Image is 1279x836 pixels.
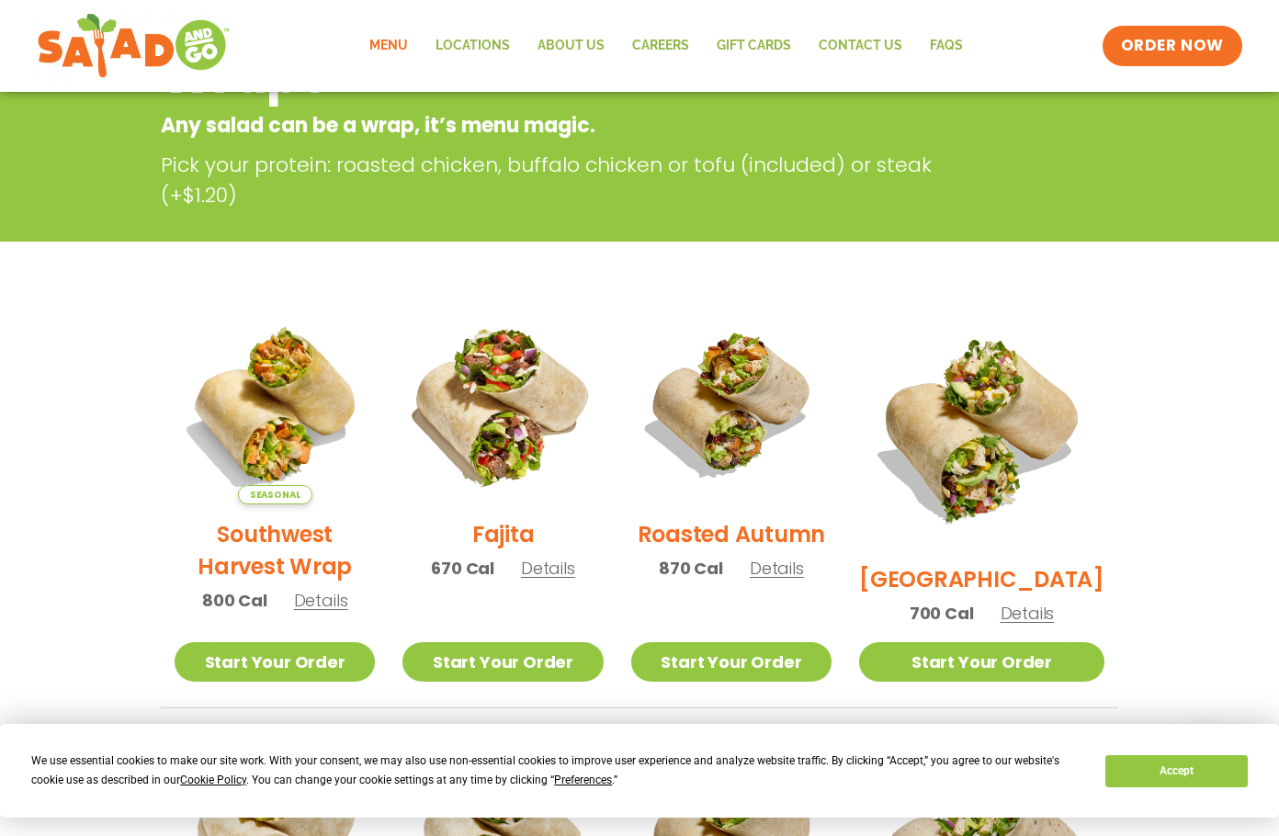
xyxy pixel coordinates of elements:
[175,518,375,582] h2: Southwest Harvest Wrap
[521,557,575,580] span: Details
[175,642,375,682] a: Start Your Order
[180,774,246,786] span: Cookie Policy
[618,25,703,67] a: Careers
[422,25,524,67] a: Locations
[294,589,348,612] span: Details
[916,25,977,67] a: FAQs
[175,304,375,504] img: Product photo for Southwest Harvest Wrap
[385,287,620,522] img: Product photo for Fajita Wrap
[402,642,603,682] a: Start Your Order
[631,304,832,504] img: Product photo for Roasted Autumn Wrap
[37,9,231,83] img: new-SAG-logo-768×292
[805,25,916,67] a: Contact Us
[554,774,612,786] span: Preferences
[859,304,1104,549] img: Product photo for BBQ Ranch Wrap
[659,556,723,581] span: 870 Cal
[1103,26,1242,66] a: ORDER NOW
[202,588,267,613] span: 800 Cal
[356,25,422,67] a: Menu
[524,25,618,67] a: About Us
[238,485,312,504] span: Seasonal
[31,751,1083,790] div: We use essential cookies to make our site work. With your consent, we may also use non-essential ...
[750,557,804,580] span: Details
[703,25,805,67] a: GIFT CARDS
[161,110,970,141] p: Any salad can be a wrap, it’s menu magic.
[910,601,974,626] span: 700 Cal
[859,563,1104,595] h2: [GEOGRAPHIC_DATA]
[1121,35,1224,57] span: ORDER NOW
[638,518,826,550] h2: Roasted Autumn
[631,642,832,682] a: Start Your Order
[1105,755,1247,787] button: Accept
[472,518,535,550] h2: Fajita
[431,556,494,581] span: 670 Cal
[1001,602,1055,625] span: Details
[859,642,1104,682] a: Start Your Order
[356,25,977,67] nav: Menu
[161,150,979,210] p: Pick your protein: roasted chicken, buffalo chicken or tofu (included) or steak (+$1.20)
